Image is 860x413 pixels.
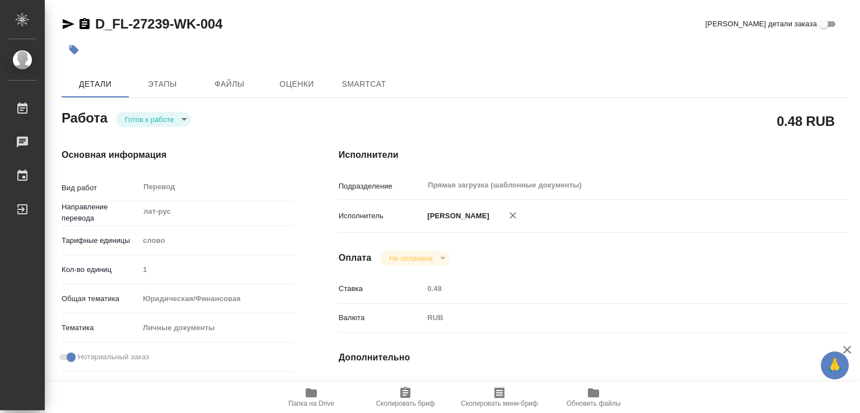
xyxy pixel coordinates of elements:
[116,112,191,127] div: Готов к работе
[380,251,449,266] div: Готов к работе
[386,254,436,263] button: Не оплачена
[62,235,139,246] p: Тарифные единицы
[501,203,525,228] button: Удалить исполнителя
[423,379,805,395] input: Пустое поле
[337,77,391,91] span: SmartCat
[62,107,107,127] h2: Работа
[68,77,122,91] span: Детали
[777,111,835,130] h2: 0.48 RUB
[264,382,358,413] button: Папка на Drive
[567,400,621,407] span: Обновить файлы
[339,283,424,294] p: Ставка
[62,264,139,275] p: Кол-во единиц
[339,351,848,364] h4: Дополнительно
[139,318,293,337] div: Личные документы
[270,77,324,91] span: Оценки
[423,280,805,297] input: Пустое поле
[78,17,91,31] button: Скопировать ссылку
[452,382,546,413] button: Скопировать мини-бриф
[139,231,293,250] div: слово
[62,201,139,224] p: Направление перевода
[203,77,256,91] span: Файлы
[62,293,139,304] p: Общая тематика
[546,382,641,413] button: Обновить файлы
[376,400,434,407] span: Скопировать бриф
[339,251,372,265] h4: Оплата
[139,261,293,278] input: Пустое поле
[339,148,848,162] h4: Исполнители
[423,210,489,222] p: [PERSON_NAME]
[139,289,293,308] div: Юридическая/Финансовая
[288,400,334,407] span: Папка на Drive
[78,351,149,363] span: Нотариальный заказ
[339,210,424,222] p: Исполнитель
[339,181,424,192] p: Подразделение
[121,115,177,124] button: Готов к работе
[358,382,452,413] button: Скопировать бриф
[135,77,189,91] span: Этапы
[62,148,294,162] h4: Основная информация
[705,18,817,30] span: [PERSON_NAME] детали заказа
[62,182,139,194] p: Вид работ
[62,17,75,31] button: Скопировать ссылку для ЯМессенджера
[821,351,849,379] button: 🙏
[423,308,805,327] div: RUB
[95,16,222,31] a: D_FL-27239-WK-004
[62,37,86,62] button: Добавить тэг
[461,400,537,407] span: Скопировать мини-бриф
[825,354,844,377] span: 🙏
[339,312,424,323] p: Валюта
[62,322,139,334] p: Тематика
